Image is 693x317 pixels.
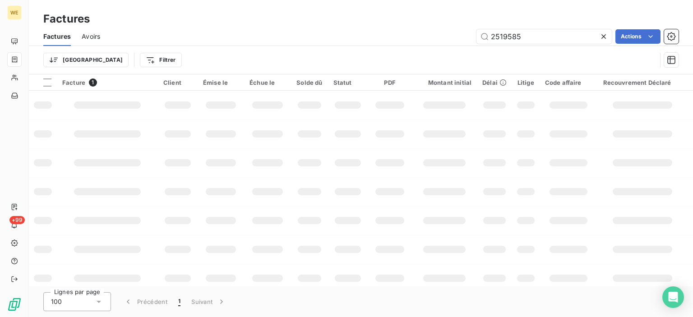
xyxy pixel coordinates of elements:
[7,297,22,312] img: Logo LeanPay
[476,29,612,44] input: Rechercher
[249,79,286,86] div: Échue le
[517,79,534,86] div: Litige
[51,297,62,306] span: 100
[140,53,181,67] button: Filtrer
[186,292,231,311] button: Suivant
[178,297,180,306] span: 1
[545,79,592,86] div: Code affaire
[417,79,471,86] div: Montant initial
[203,79,239,86] div: Émise le
[163,79,192,86] div: Client
[43,53,129,67] button: [GEOGRAPHIC_DATA]
[373,79,406,86] div: PDF
[118,292,173,311] button: Précédent
[7,5,22,20] div: WE
[173,292,186,311] button: 1
[89,78,97,87] span: 1
[9,216,25,224] span: +99
[82,32,100,41] span: Avoirs
[62,79,85,86] span: Facture
[333,79,363,86] div: Statut
[603,79,682,86] div: Recouvrement Déclaré
[615,29,661,44] button: Actions
[43,32,71,41] span: Factures
[662,286,684,308] div: Open Intercom Messenger
[43,11,90,27] h3: Factures
[296,79,322,86] div: Solde dû
[482,79,507,86] div: Délai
